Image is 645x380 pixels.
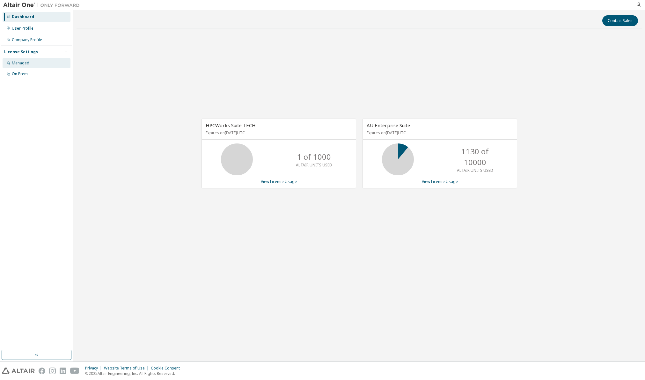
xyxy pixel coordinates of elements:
[367,122,410,128] span: AU Enterprise Suite
[104,366,151,371] div: Website Terms of Use
[206,130,350,135] p: Expires on [DATE] UTC
[457,168,493,173] p: ALTAIR UNITS USED
[3,2,83,8] img: Altair One
[12,61,29,66] div: Managed
[12,14,34,19] div: Dashboard
[2,368,35,374] img: altair_logo.svg
[297,151,331,162] p: 1 of 1000
[39,368,45,374] img: facebook.svg
[296,162,332,168] p: ALTAIR UNITS USED
[602,15,638,26] button: Contact Sales
[49,368,56,374] img: instagram.svg
[60,368,66,374] img: linkedin.svg
[367,130,511,135] p: Expires on [DATE] UTC
[4,49,38,55] div: License Settings
[450,146,501,168] p: 1130 of 10000
[12,71,28,77] div: On Prem
[70,368,79,374] img: youtube.svg
[261,179,297,184] a: View License Usage
[422,179,458,184] a: View License Usage
[85,366,104,371] div: Privacy
[85,371,184,376] p: © 2025 Altair Engineering, Inc. All Rights Reserved.
[206,122,256,128] span: HPCWorks Suite TECH
[12,26,33,31] div: User Profile
[12,37,42,42] div: Company Profile
[151,366,184,371] div: Cookie Consent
